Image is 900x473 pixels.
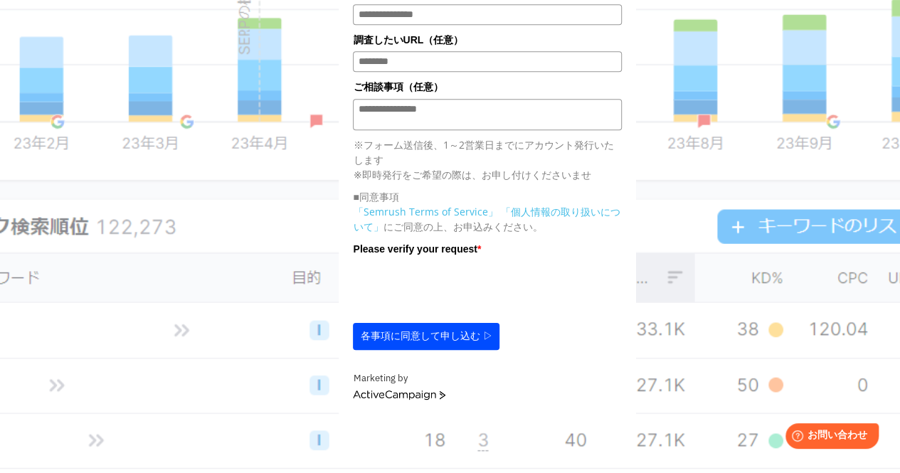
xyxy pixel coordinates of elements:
[353,205,497,218] a: 「Semrush Terms of Service」
[773,418,884,457] iframe: Help widget launcher
[353,371,621,386] div: Marketing by
[353,323,499,350] button: 各事項に同意して申し込む ▷
[353,260,569,316] iframe: reCAPTCHA
[353,189,621,204] p: ■同意事項
[353,79,621,95] label: ご相談事項（任意）
[353,241,621,257] label: Please verify your request
[353,32,621,48] label: 調査したいURL（任意）
[353,137,621,182] p: ※フォーム送信後、1～2営業日までにアカウント発行いたします ※即時発行をご希望の際は、お申し付けくださいませ
[353,204,621,234] p: にご同意の上、お申込みください。
[353,205,620,233] a: 「個人情報の取り扱いについて」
